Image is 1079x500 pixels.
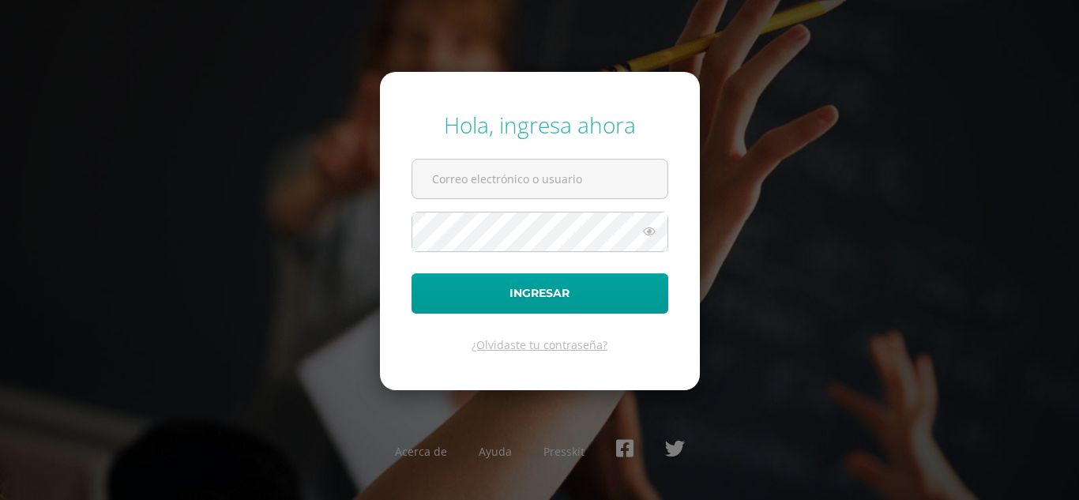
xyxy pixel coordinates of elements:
[479,444,512,459] a: Ayuda
[472,337,607,352] a: ¿Olvidaste tu contraseña?
[412,160,667,198] input: Correo electrónico o usuario
[543,444,585,459] a: Presskit
[412,110,668,140] div: Hola, ingresa ahora
[412,273,668,314] button: Ingresar
[395,444,447,459] a: Acerca de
